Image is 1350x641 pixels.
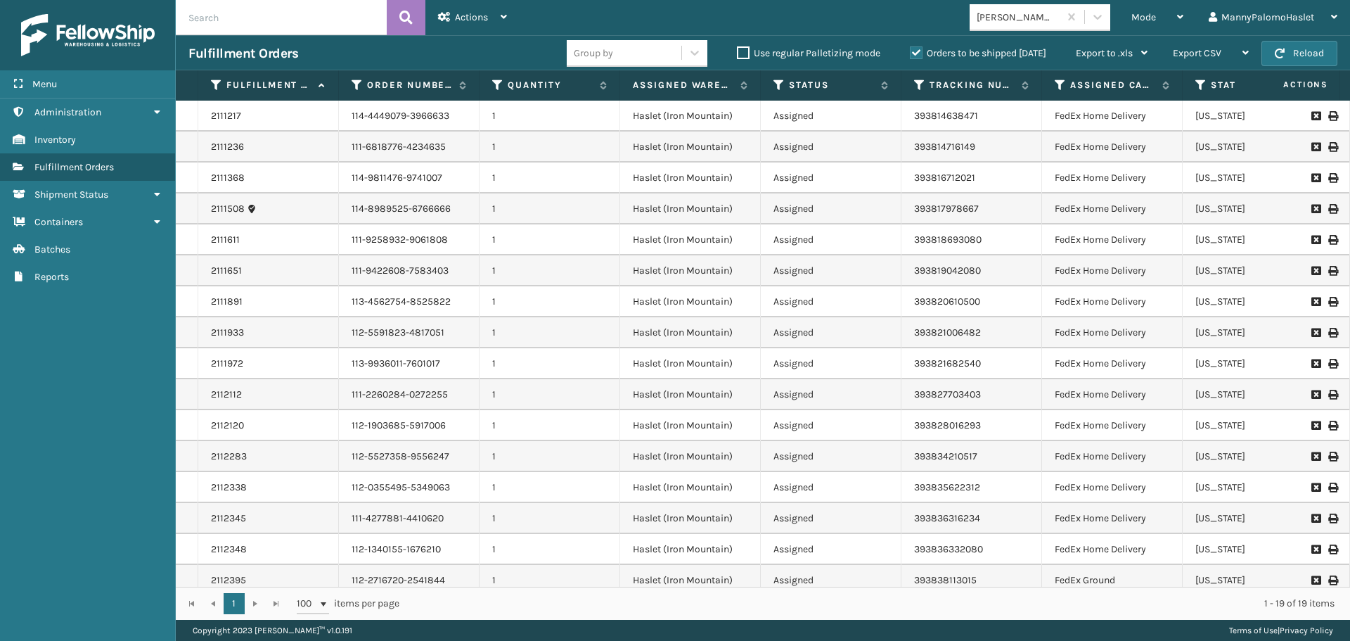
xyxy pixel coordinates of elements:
[1042,472,1183,503] td: FedEx Home Delivery
[1328,142,1337,152] i: Print Label
[34,243,70,255] span: Batches
[633,79,733,91] label: Assigned Warehouse
[339,472,480,503] td: 112-0355495-5349063
[339,255,480,286] td: 111-9422608-7583403
[480,255,620,286] td: 1
[620,163,761,193] td: Haslet (Iron Mountain)
[1042,534,1183,565] td: FedEx Home Delivery
[620,132,761,163] td: Haslet (Iron Mountain)
[1131,11,1156,23] span: Mode
[1328,204,1337,214] i: Print Label
[211,388,242,402] a: 2112112
[1042,565,1183,596] td: FedEx Ground
[1183,534,1323,565] td: [US_STATE]
[339,441,480,472] td: 112-5527358-9556247
[211,357,243,371] a: 2111972
[1328,111,1337,121] i: Print Label
[1042,503,1183,534] td: FedEx Home Delivery
[620,534,761,565] td: Haslet (Iron Mountain)
[761,472,901,503] td: Assigned
[761,441,901,472] td: Assigned
[914,110,978,122] a: 393814638471
[910,47,1046,59] label: Orders to be shipped [DATE]
[480,410,620,441] td: 1
[1183,193,1323,224] td: [US_STATE]
[620,503,761,534] td: Haslet (Iron Mountain)
[1328,359,1337,369] i: Print Label
[34,216,83,228] span: Containers
[297,597,318,611] span: 100
[1229,626,1278,635] a: Terms of Use
[211,542,247,557] a: 2112348
[1183,317,1323,348] td: [US_STATE]
[211,264,242,278] a: 2111651
[1311,576,1320,585] i: Request to Be Cancelled
[480,163,620,193] td: 1
[455,11,488,23] span: Actions
[211,573,246,588] a: 2112395
[737,47,880,59] label: Use regular Palletizing mode
[1042,255,1183,286] td: FedEx Home Delivery
[914,326,981,338] a: 393821006482
[620,348,761,379] td: Haslet (Iron Mountain)
[480,472,620,503] td: 1
[1076,47,1133,59] span: Export to .xls
[1311,390,1320,400] i: Request to Be Cancelled
[1183,286,1323,317] td: [US_STATE]
[34,189,108,201] span: Shipment Status
[620,441,761,472] td: Haslet (Iron Mountain)
[761,101,901,132] td: Assigned
[1042,410,1183,441] td: FedEx Home Delivery
[914,450,977,462] a: 393834210517
[1280,626,1333,635] a: Privacy Policy
[34,134,76,146] span: Inventory
[1042,163,1183,193] td: FedEx Home Delivery
[1311,204,1320,214] i: Request to Be Cancelled
[1328,390,1337,400] i: Print Label
[914,265,981,277] a: 393819042080
[1328,297,1337,307] i: Print Label
[1042,224,1183,255] td: FedEx Home Delivery
[211,140,244,154] a: 2111236
[480,132,620,163] td: 1
[1328,545,1337,554] i: Print Label
[480,441,620,472] td: 1
[211,295,243,309] a: 2111891
[1183,163,1323,193] td: [US_STATE]
[211,512,246,526] a: 2112345
[211,202,245,216] a: 2111508
[620,101,761,132] td: Haslet (Iron Mountain)
[977,10,1060,25] div: [PERSON_NAME] Brands
[211,481,247,495] a: 2112338
[620,317,761,348] td: Haslet (Iron Mountain)
[1042,132,1183,163] td: FedEx Home Delivery
[339,286,480,317] td: 113-4562754-8525822
[1042,317,1183,348] td: FedEx Home Delivery
[480,503,620,534] td: 1
[1042,286,1183,317] td: FedEx Home Delivery
[761,255,901,286] td: Assigned
[339,534,480,565] td: 112-1340155-1676210
[1311,111,1320,121] i: Request to Be Cancelled
[914,234,982,246] a: 393818693080
[1311,173,1320,183] i: Request to Be Cancelled
[914,419,981,431] a: 393828016293
[1183,101,1323,132] td: [US_STATE]
[1328,328,1337,338] i: Print Label
[761,132,901,163] td: Assigned
[914,481,980,493] a: 393835622312
[761,193,901,224] td: Assigned
[1328,514,1337,523] i: Print Label
[480,224,620,255] td: 1
[1311,359,1320,369] i: Request to Be Cancelled
[211,326,244,340] a: 2111933
[1042,193,1183,224] td: FedEx Home Delivery
[508,79,593,91] label: Quantity
[1042,101,1183,132] td: FedEx Home Delivery
[620,472,761,503] td: Haslet (Iron Mountain)
[367,79,452,91] label: Order Number
[620,193,761,224] td: Haslet (Iron Mountain)
[297,593,399,614] span: items per page
[480,101,620,132] td: 1
[761,286,901,317] td: Assigned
